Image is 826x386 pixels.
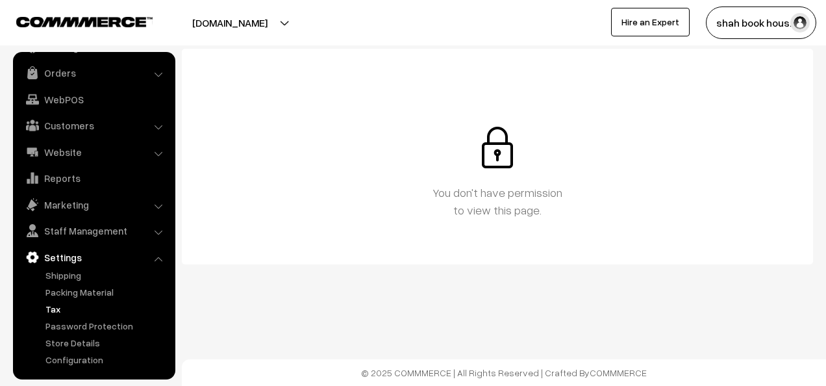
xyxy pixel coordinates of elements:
a: Website [16,140,171,164]
a: Orders [16,61,171,84]
a: Store Details [42,336,171,350]
a: Staff Management [16,219,171,242]
a: Settings [16,246,171,269]
footer: © 2025 COMMMERCE | All Rights Reserved | Crafted By [182,359,826,386]
button: [DOMAIN_NAME] [147,6,313,39]
a: Packing Material [42,285,171,299]
img: user [790,13,810,32]
img: padlock.png [477,127,518,168]
a: Shipping [42,268,171,282]
a: WebPOS [16,88,171,111]
a: Customers [16,114,171,137]
p: You don't have permission to view this page. [195,184,800,219]
a: Configuration [42,353,171,367]
a: Reports [16,166,171,190]
a: Tax [42,302,171,316]
a: COMMMERCE [590,367,647,378]
a: Marketing [16,193,171,216]
a: COMMMERCE [16,13,130,29]
button: shah book hous… [706,6,816,39]
a: Password Protection [42,319,171,333]
a: Hire an Expert [611,8,690,36]
img: COMMMERCE [16,17,153,27]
